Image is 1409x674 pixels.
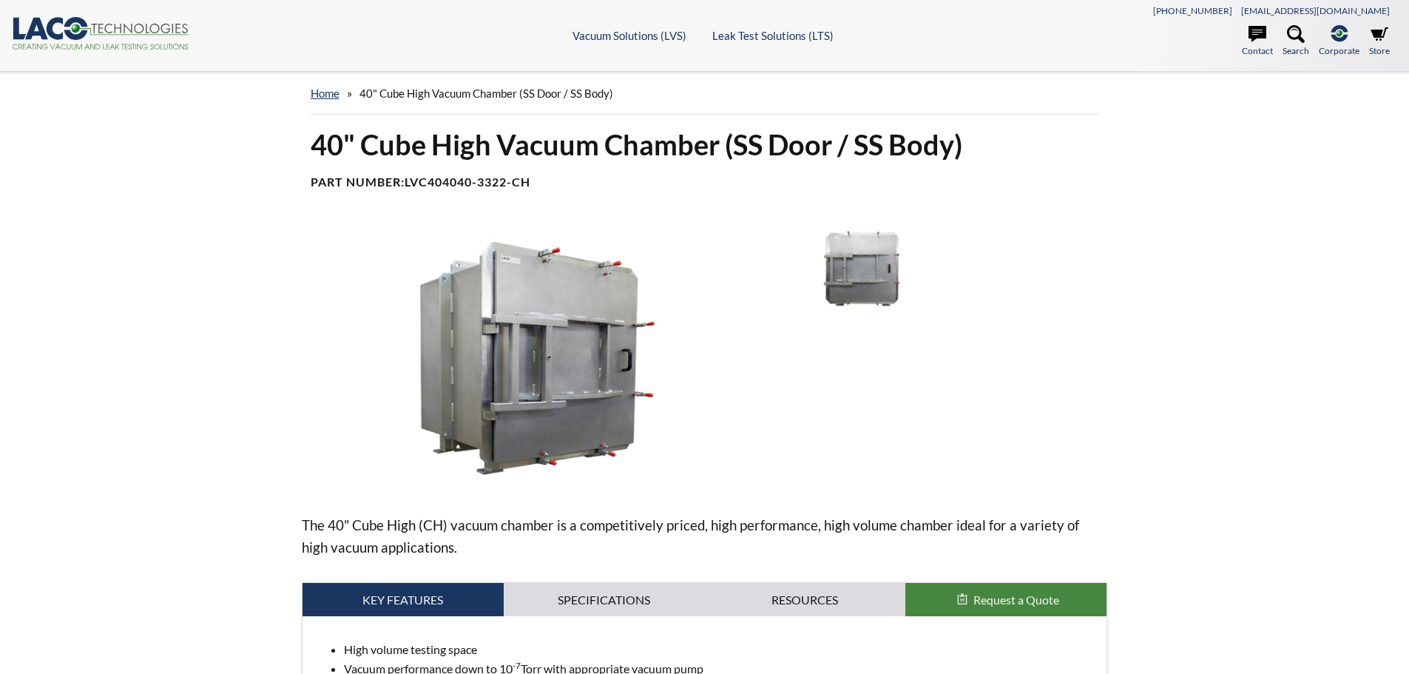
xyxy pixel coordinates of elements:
[1283,25,1309,58] a: Search
[1319,44,1359,58] span: Corporate
[311,73,1099,115] div: »
[785,226,939,311] img: LVC404040-3322-CH Vacuum Chamber Aluminum Door SS Body, front view
[572,29,686,42] a: Vacuum Solutions (LVS)
[302,226,774,491] img: LVC404040-3322-CH Cube Vacuum Chamber angle view
[311,127,1099,163] h1: 40" Cube High Vacuum Chamber (SS Door / SS Body)
[344,640,1095,659] li: High volume testing space
[973,593,1059,607] span: Request a Quote
[359,87,613,100] span: 40" Cube High Vacuum Chamber (SS Door / SS Body)
[405,175,530,189] b: LVC404040-3322-CH
[513,660,521,671] sup: -7
[1241,5,1390,16] a: [EMAIL_ADDRESS][DOMAIN_NAME]
[705,583,906,617] a: Resources
[905,583,1106,617] button: Request a Quote
[1369,25,1390,58] a: Store
[311,87,339,100] a: home
[712,29,834,42] a: Leak Test Solutions (LTS)
[504,583,705,617] a: Specifications
[303,583,504,617] a: Key Features
[311,175,1099,190] h4: Part Number:
[302,514,1108,559] p: The 40" Cube High (CH) vacuum chamber is a competitively priced, high performance, high volume ch...
[1153,5,1232,16] a: [PHONE_NUMBER]
[1242,25,1273,58] a: Contact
